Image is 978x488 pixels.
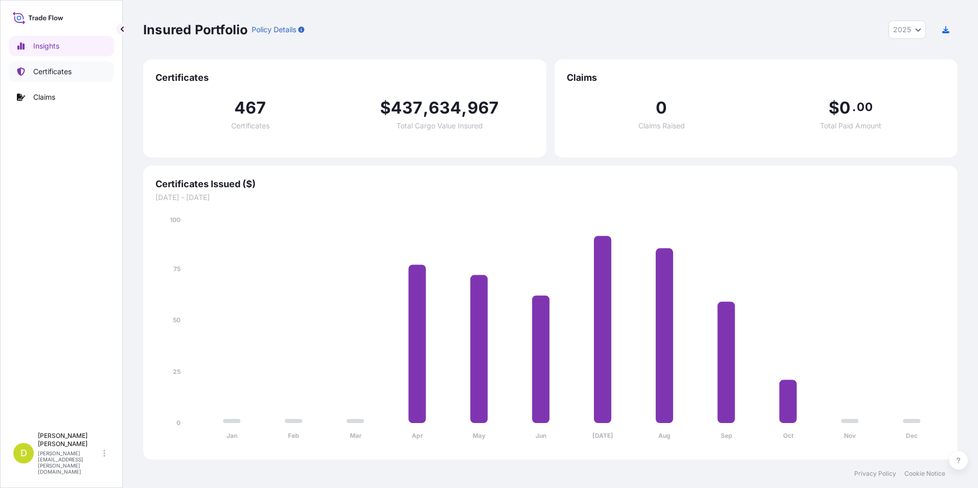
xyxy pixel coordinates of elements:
[9,36,114,56] a: Insights
[429,100,462,116] span: 634
[350,432,362,439] tspan: Mar
[20,448,27,458] span: D
[839,100,851,116] span: 0
[170,216,181,224] tspan: 100
[820,122,881,129] span: Total Paid Amount
[234,100,266,116] span: 467
[423,100,429,116] span: ,
[592,432,613,439] tspan: [DATE]
[854,470,896,478] a: Privacy Policy
[288,432,299,439] tspan: Feb
[173,316,181,324] tspan: 50
[380,100,391,116] span: $
[173,368,181,375] tspan: 25
[473,432,486,439] tspan: May
[904,470,945,478] a: Cookie Notice
[143,21,248,38] p: Insured Portfolio
[227,432,237,439] tspan: Jan
[176,419,181,427] tspan: 0
[33,66,72,77] p: Certificates
[857,103,872,111] span: 00
[656,100,667,116] span: 0
[829,100,839,116] span: $
[721,432,732,439] tspan: Sep
[33,41,59,51] p: Insights
[468,100,499,116] span: 967
[173,265,181,273] tspan: 75
[231,122,270,129] span: Certificates
[33,92,55,102] p: Claims
[155,178,945,190] span: Certificates Issued ($)
[658,432,671,439] tspan: Aug
[396,122,483,129] span: Total Cargo Value Insured
[888,20,926,39] button: Year Selector
[906,432,918,439] tspan: Dec
[38,432,101,448] p: [PERSON_NAME] [PERSON_NAME]
[155,192,945,203] span: [DATE] - [DATE]
[893,25,911,35] span: 2025
[412,432,423,439] tspan: Apr
[461,100,467,116] span: ,
[783,432,794,439] tspan: Oct
[536,432,546,439] tspan: Jun
[391,100,423,116] span: 437
[38,450,101,475] p: [PERSON_NAME][EMAIL_ADDRESS][PERSON_NAME][DOMAIN_NAME]
[844,432,856,439] tspan: Nov
[9,87,114,107] a: Claims
[252,25,296,35] p: Policy Details
[9,61,114,82] a: Certificates
[638,122,685,129] span: Claims Raised
[852,103,856,111] span: .
[567,72,945,84] span: Claims
[155,72,534,84] span: Certificates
